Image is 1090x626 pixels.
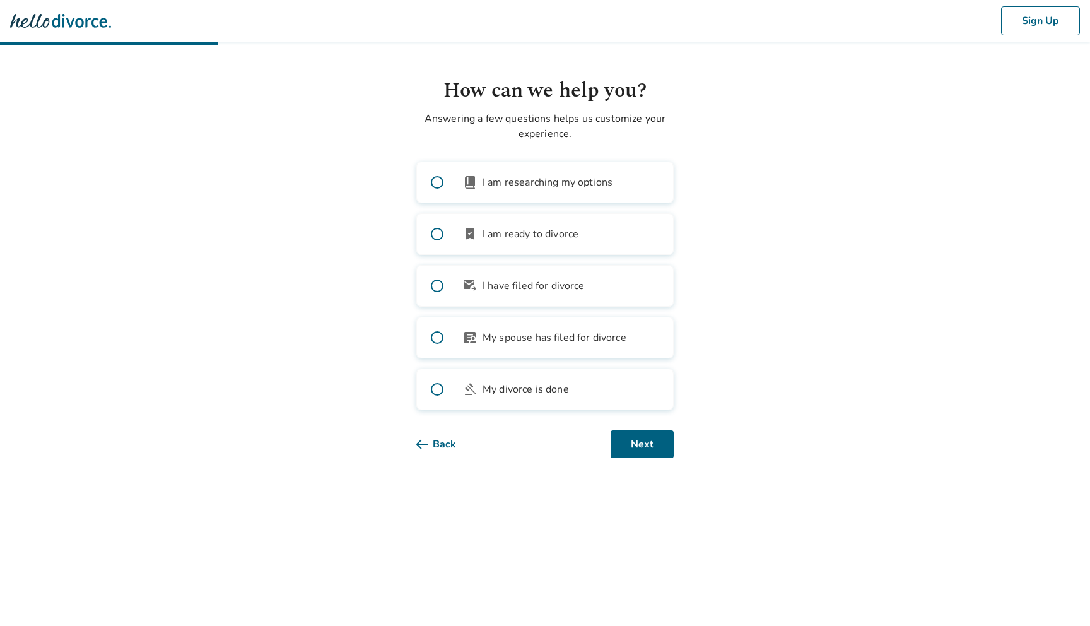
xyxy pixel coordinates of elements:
[462,278,478,293] span: outgoing_mail
[416,430,476,458] button: Back
[483,278,585,293] span: I have filed for divorce
[462,330,478,345] span: article_person
[462,382,478,397] span: gavel
[483,175,612,190] span: I am researching my options
[611,430,674,458] button: Next
[462,227,478,242] span: bookmark_check
[1001,6,1080,35] button: Sign Up
[483,382,569,397] span: My divorce is done
[416,76,674,106] h1: How can we help you?
[483,330,626,345] span: My spouse has filed for divorce
[416,111,674,141] p: Answering a few questions helps us customize your experience.
[462,175,478,190] span: book_2
[10,8,111,33] img: Hello Divorce Logo
[483,227,578,242] span: I am ready to divorce
[1027,565,1090,626] iframe: Chat Widget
